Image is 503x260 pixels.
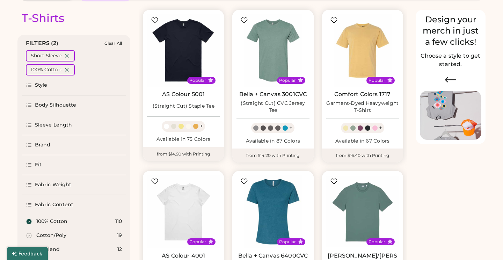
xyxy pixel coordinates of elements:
img: Stanley/Stella SATU001 Creator 2.0 Premium Tee [326,175,399,248]
div: Tri-Blend [36,246,60,253]
img: BELLA + CANVAS 6400CVC (Contour Cut) Relaxed Fit Heather CVC Tee [236,175,309,248]
img: AS Colour 5001 (Straight Cut) Staple Tee [147,14,220,87]
a: Bella + Canvas 6400CVC [238,252,308,259]
button: Popular Style [208,239,213,244]
div: Popular [279,78,296,83]
div: Popular [369,78,385,83]
div: + [379,124,382,132]
div: Style [35,82,48,89]
div: Cotton/Poly [36,232,66,239]
div: Popular [189,78,206,83]
a: Bella + Canvas 3001CVC [239,91,307,98]
div: from $16.40 with Printing [322,149,403,162]
div: Fit [35,161,42,168]
div: Popular [279,239,296,245]
div: Popular [369,239,385,245]
div: 100% Cotton [31,66,61,73]
div: (Straight Cut) CVC Jersey Tee [236,100,309,114]
div: Available in 67 Colors [326,138,399,145]
img: Image of Lisa Congdon Eye Print on T-Shirt and Hat [420,91,481,140]
div: Available in 87 Colors [236,138,309,145]
div: + [289,124,292,132]
div: Clear All [104,41,122,46]
button: Popular Style [208,78,213,83]
div: Popular [189,239,206,245]
div: 12 [117,246,122,253]
div: Short Sleeve [31,52,61,59]
div: T-Shirts [22,11,64,25]
a: AS Colour 4001 [162,252,205,259]
div: Fabric Content [35,201,73,208]
button: Popular Style [298,239,303,244]
h2: Choose a style to get started. [420,52,481,68]
div: Design your merch in just a few clicks! [420,14,481,48]
div: Body Silhouette [35,102,76,109]
button: Popular Style [387,78,393,83]
div: Available in 75 Colors [147,136,220,143]
img: AS Colour 4001 (Contour Cut) Maple Tee [147,175,220,248]
button: Popular Style [298,78,303,83]
div: 19 [117,232,122,239]
div: + [200,122,203,130]
div: Sleeve Length [35,122,72,129]
div: from $14.90 with Printing [143,147,224,161]
div: Garment-Dyed Heavyweight T-Shirt [326,100,399,114]
div: Fabric Weight [35,181,71,188]
button: Popular Style [387,239,393,244]
div: Brand [35,142,51,149]
img: Comfort Colors 1717 Garment-Dyed Heavyweight T-Shirt [326,14,399,87]
a: Comfort Colors 1717 [334,91,391,98]
div: FILTERS (2) [26,39,59,48]
div: (Straight Cut) Staple Tee [153,103,214,110]
div: 110 [115,218,122,225]
div: 100% Cotton [36,218,67,225]
a: AS Colour 5001 [162,91,205,98]
div: from $14.20 with Printing [232,149,313,162]
img: BELLA + CANVAS 3001CVC (Straight Cut) CVC Jersey Tee [236,14,309,87]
